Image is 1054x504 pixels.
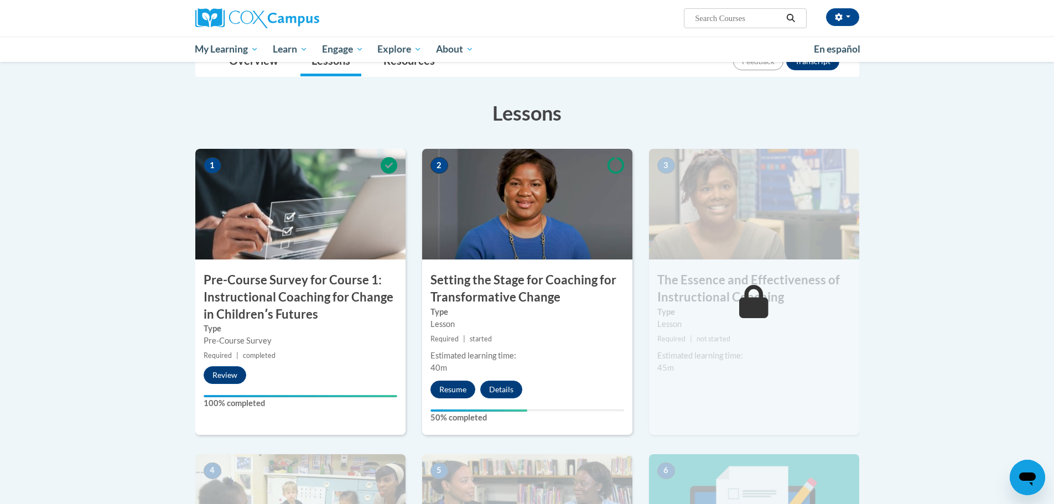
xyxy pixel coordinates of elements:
[814,43,860,55] span: En español
[430,350,624,362] div: Estimated learning time:
[195,8,406,28] a: Cox Campus
[430,412,624,424] label: 50% completed
[273,43,308,56] span: Learn
[480,381,522,398] button: Details
[657,318,851,330] div: Lesson
[204,366,246,384] button: Review
[470,335,492,343] span: started
[657,463,675,479] span: 6
[377,43,422,56] span: Explore
[649,272,859,306] h3: The Essence and Effectiveness of Instructional Coaching
[430,306,624,318] label: Type
[807,38,868,61] a: En español
[694,12,782,25] input: Search Courses
[826,8,859,26] button: Account Settings
[195,149,406,259] img: Course Image
[429,37,481,62] a: About
[782,12,799,25] button: Search
[195,43,258,56] span: My Learning
[430,363,447,372] span: 40m
[657,157,675,174] span: 3
[195,8,319,28] img: Cox Campus
[463,335,465,343] span: |
[370,37,429,62] a: Explore
[204,157,221,174] span: 1
[204,395,397,397] div: Your progress
[315,37,371,62] a: Engage
[430,335,459,343] span: Required
[422,149,632,259] img: Course Image
[204,463,221,479] span: 4
[322,43,364,56] span: Engage
[179,37,876,62] div: Main menu
[195,99,859,127] h3: Lessons
[690,335,692,343] span: |
[188,37,266,62] a: My Learning
[657,363,674,372] span: 45m
[236,351,238,360] span: |
[204,397,397,409] label: 100% completed
[204,335,397,347] div: Pre-Course Survey
[422,272,632,306] h3: Setting the Stage for Coaching for Transformative Change
[657,350,851,362] div: Estimated learning time:
[430,409,527,412] div: Your progress
[243,351,276,360] span: completed
[204,351,232,360] span: Required
[204,323,397,335] label: Type
[430,157,448,174] span: 2
[266,37,315,62] a: Learn
[649,149,859,259] img: Course Image
[430,463,448,479] span: 5
[697,335,730,343] span: not started
[657,306,851,318] label: Type
[436,43,474,56] span: About
[430,318,624,330] div: Lesson
[430,381,475,398] button: Resume
[657,335,686,343] span: Required
[1010,460,1045,495] iframe: Button to launch messaging window
[195,272,406,323] h3: Pre-Course Survey for Course 1: Instructional Coaching for Change in Childrenʹs Futures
